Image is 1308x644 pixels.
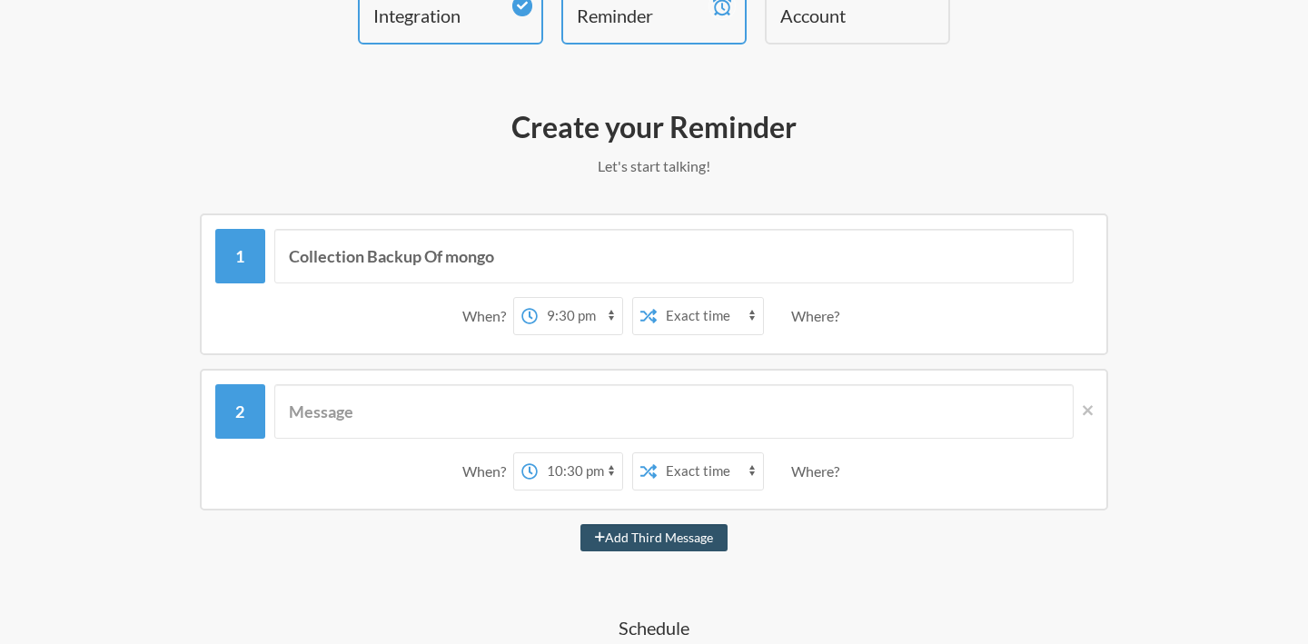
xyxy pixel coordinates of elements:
[577,3,704,28] h4: Reminder
[462,452,513,490] div: When?
[274,384,1075,439] input: Message
[127,155,1181,177] p: Let's start talking!
[274,229,1075,283] input: Message
[780,3,907,28] h4: Account
[127,615,1181,640] h4: Schedule
[462,297,513,335] div: When?
[373,3,500,28] h4: Integration
[580,524,728,551] button: Add Third Message
[791,297,847,335] div: Where?
[127,108,1181,146] h2: Create your Reminder
[791,452,847,490] div: Where?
